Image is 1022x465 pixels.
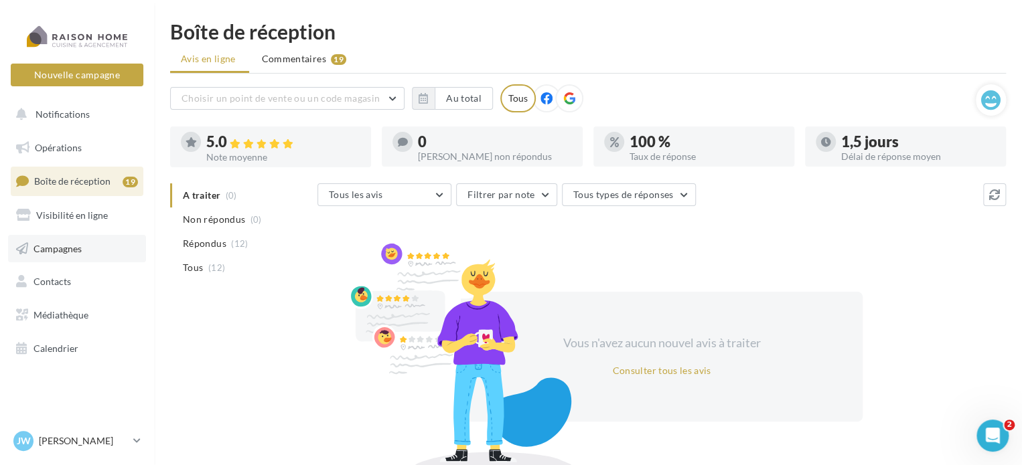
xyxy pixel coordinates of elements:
div: Vous n'avez aucun nouvel avis à traiter [546,335,777,352]
button: Filtrer par note [456,183,557,206]
span: (0) [250,214,262,225]
div: 100 % [630,134,784,149]
a: Boîte de réception19 [8,167,146,195]
a: Médiathèque [8,301,146,329]
span: Tous les avis [329,189,383,200]
a: Calendrier [8,335,146,363]
span: Répondus [183,237,226,250]
a: Opérations [8,134,146,162]
button: Tous les avis [317,183,451,206]
span: Campagnes [33,242,82,254]
div: Boîte de réception [170,21,1006,41]
span: Choisir un point de vente ou un code magasin [181,92,380,104]
div: [PERSON_NAME] non répondus [418,152,572,161]
span: 2 [1004,420,1015,430]
div: Tous [500,84,536,112]
div: 1,5 jours [841,134,995,149]
button: Au total [435,87,493,110]
button: Nouvelle campagne [11,64,143,86]
span: Notifications [35,108,90,120]
span: Commentaires [262,52,326,66]
span: JW [17,434,31,448]
span: Tous types de réponses [573,189,674,200]
button: Au total [412,87,493,110]
a: Campagnes [8,235,146,263]
button: Notifications [8,100,141,128]
span: Visibilité en ligne [36,209,108,221]
a: Visibilité en ligne [8,201,146,229]
span: Non répondus [183,213,245,226]
a: Contacts [8,268,146,296]
div: 0 [418,134,572,149]
div: Taux de réponse [630,152,784,161]
span: Opérations [35,142,82,153]
div: Délai de réponse moyen [841,152,995,161]
span: Calendrier [33,343,78,354]
span: (12) [231,238,248,249]
span: Tous [183,261,203,274]
a: JW [PERSON_NAME] [11,428,143,454]
p: [PERSON_NAME] [39,434,128,448]
div: 5.0 [206,134,360,150]
span: (12) [208,262,225,273]
div: 19 [123,177,138,187]
span: Médiathèque [33,309,88,320]
span: Contacts [33,276,71,287]
div: 19 [331,54,346,65]
button: Choisir un point de vente ou un code magasin [170,87,405,110]
iframe: Intercom live chat [976,420,1009,452]
span: Boîte de réception [34,175,111,187]
button: Tous types de réponses [562,183,696,206]
button: Consulter tous les avis [607,363,716,379]
div: Note moyenne [206,153,360,162]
